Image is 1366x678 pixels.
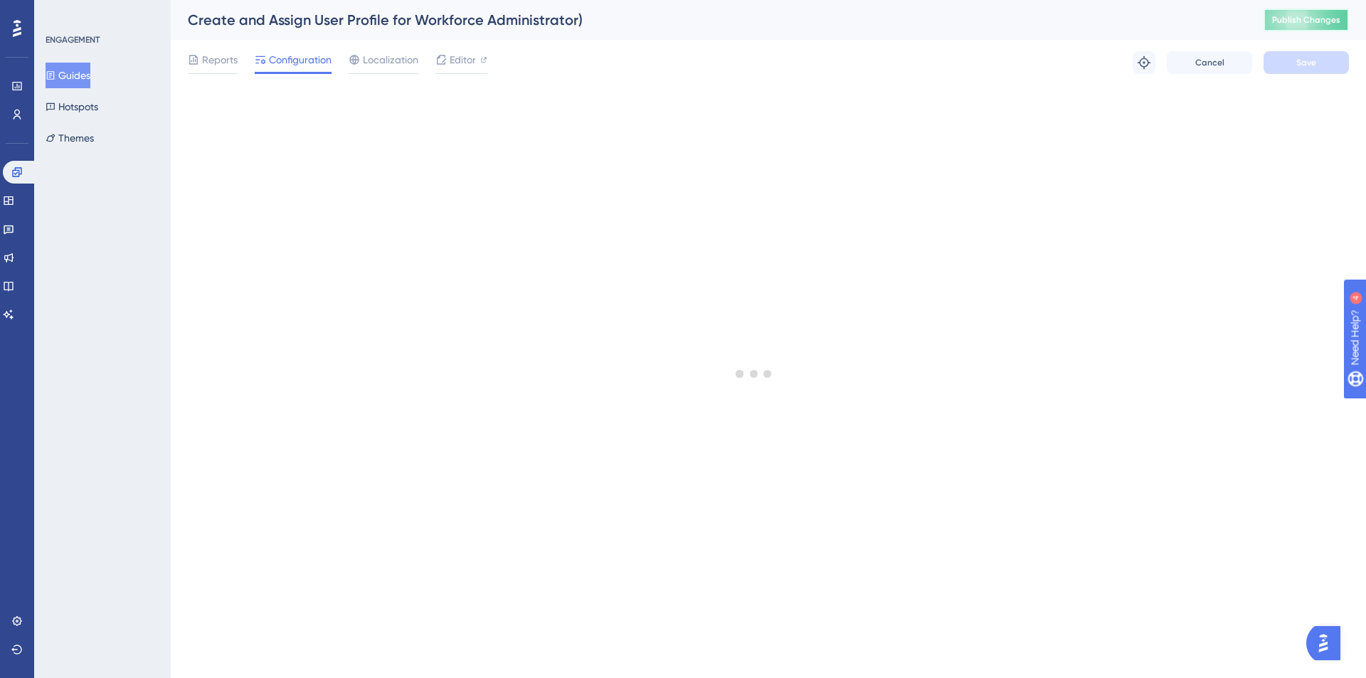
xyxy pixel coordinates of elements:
span: Configuration [269,51,332,68]
div: Create and Assign User Profile for Workforce Administrator) [188,10,1228,30]
span: Cancel [1195,57,1224,68]
span: Publish Changes [1272,14,1340,26]
div: ENGAGEMENT [46,34,100,46]
span: Need Help? [33,4,89,21]
button: Themes [46,125,94,151]
span: Localization [363,51,418,68]
button: Cancel [1167,51,1252,74]
span: Save [1296,57,1316,68]
button: Hotspots [46,94,98,120]
span: Editor [450,51,476,68]
button: Guides [46,63,90,88]
iframe: UserGuiding AI Assistant Launcher [1306,622,1349,664]
button: Save [1264,51,1349,74]
button: Publish Changes [1264,9,1349,31]
span: Reports [202,51,238,68]
div: 4 [99,7,103,18]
